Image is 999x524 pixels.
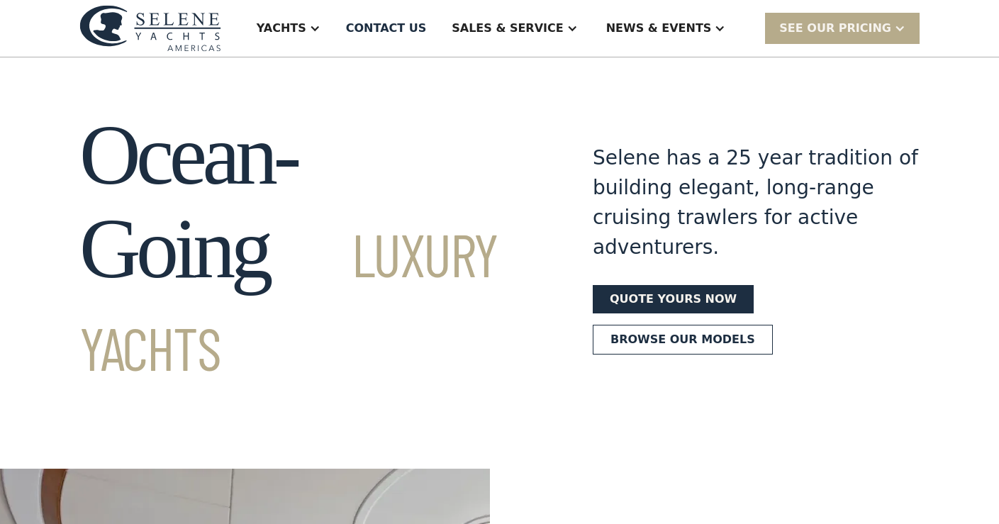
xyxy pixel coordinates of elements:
[346,20,427,37] div: Contact US
[779,20,891,37] div: SEE Our Pricing
[79,5,221,51] img: logo
[593,143,919,262] div: Selene has a 25 year tradition of building elegant, long-range cruising trawlers for active adven...
[79,218,498,383] span: Luxury Yachts
[79,108,542,389] h1: Ocean-Going
[593,325,773,355] a: Browse our models
[257,20,306,37] div: Yachts
[765,13,920,43] div: SEE Our Pricing
[606,20,712,37] div: News & EVENTS
[452,20,563,37] div: Sales & Service
[593,285,754,313] a: Quote yours now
